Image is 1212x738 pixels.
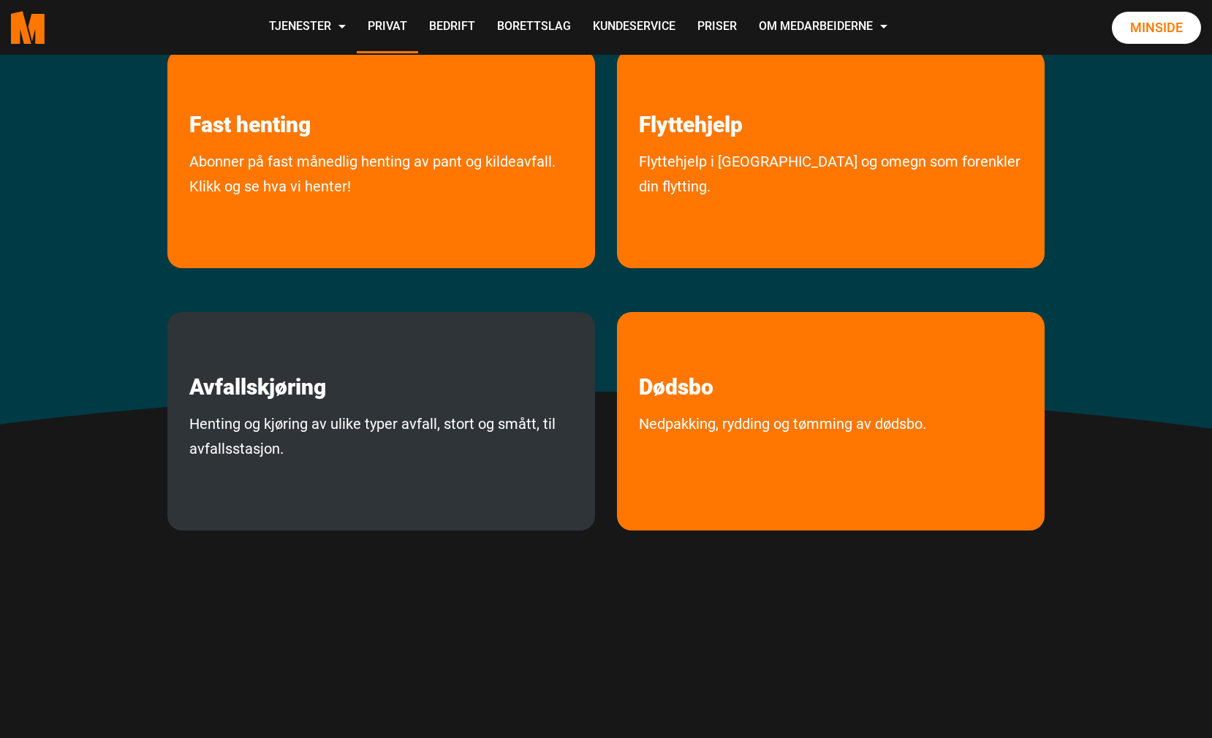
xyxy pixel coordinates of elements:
[258,1,357,53] a: Tjenester
[748,1,898,53] a: Om Medarbeiderne
[167,50,333,138] a: les mer om Fast henting
[418,1,486,53] a: Bedrift
[167,312,348,400] a: les mer om Avfallskjøring
[617,312,735,400] a: les mer om Dødsbo
[617,149,1045,261] a: Flyttehjelp i [GEOGRAPHIC_DATA] og omegn som forenkler din flytting.
[357,1,418,53] a: Privat
[1112,12,1201,44] a: Minside
[486,1,582,53] a: Borettslag
[167,411,595,523] a: Henting og kjøring av ulike typer avfall, stort og smått, til avfallsstasjon.
[582,1,686,53] a: Kundeservice
[686,1,748,53] a: Priser
[617,50,765,138] a: les mer om Flyttehjelp
[617,411,948,498] a: Nedpakking, rydding og tømming av dødsbo.
[167,149,595,261] a: Abonner på fast månedlig avhenting av pant og kildeavfall. Klikk og se hva vi henter!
